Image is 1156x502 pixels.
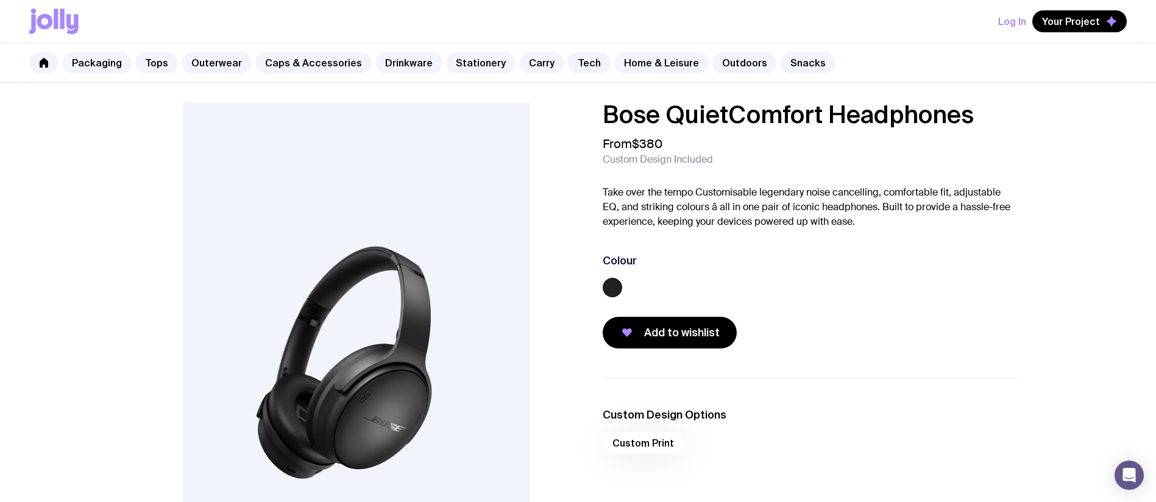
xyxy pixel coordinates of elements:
[644,325,720,340] span: Add to wishlist
[603,136,662,151] span: From
[446,52,516,74] a: Stationery
[255,52,372,74] a: Caps & Accessories
[632,136,662,152] span: $380
[603,185,1017,229] p: Take over the tempo Customisable legendary noise cancelling, comfortable fit, adjustable EQ, and ...
[603,102,1017,127] h1: Bose QuietComfort Headphones
[62,52,132,74] a: Packaging
[998,10,1026,32] button: Log In
[603,154,713,166] span: Custom Design Included
[781,52,835,74] a: Snacks
[603,317,737,348] button: Add to wishlist
[614,52,709,74] a: Home & Leisure
[519,52,564,74] a: Carry
[182,52,252,74] a: Outerwear
[603,408,1017,422] h3: Custom Design Options
[135,52,178,74] a: Tops
[568,52,611,74] a: Tech
[1032,10,1127,32] button: Your Project
[1115,461,1144,490] div: Open Intercom Messenger
[1042,15,1100,27] span: Your Project
[375,52,442,74] a: Drinkware
[603,253,637,268] h3: Colour
[712,52,777,74] a: Outdoors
